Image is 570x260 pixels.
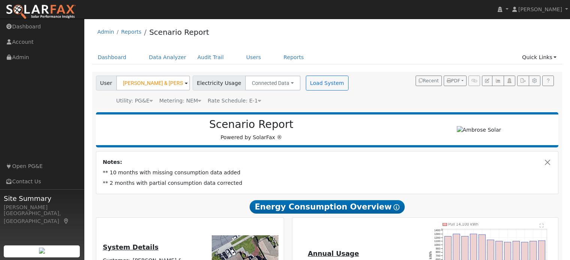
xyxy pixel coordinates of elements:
a: Reports [278,51,310,64]
strong: Notes: [103,159,122,165]
i: Show Help [393,204,399,210]
a: Scenario Report [149,28,209,37]
button: Settings [529,76,540,86]
button: Edit User [482,76,492,86]
button: Export Interval Data [517,76,529,86]
text: Pull 14,100 kWh [449,222,479,226]
img: Ambrose Solar [457,126,501,134]
text: 900 [436,247,440,250]
u: Annual Usage [308,250,359,257]
a: Dashboard [92,51,132,64]
text: 1300 [434,232,440,236]
text:  [540,223,544,228]
td: ** 10 months with missing consumption data added [102,168,553,178]
button: PDF [444,76,467,86]
text: 1200 [434,236,440,239]
a: Admin [97,29,114,35]
span: Site Summary [4,193,80,204]
img: SolarFax [6,4,76,20]
a: Quick Links [516,51,562,64]
button: Login As [504,76,515,86]
a: Users [241,51,267,64]
text: 1400 [434,229,440,232]
button: Close [544,158,552,166]
text: 700 [436,254,440,257]
input: Select a User [116,76,190,91]
a: Data Analyzer [143,51,192,64]
button: Connected Data [245,76,301,91]
text: 1000 [434,243,440,247]
a: Reports [121,29,141,35]
span: [PERSON_NAME] [518,6,562,12]
span: Alias: HE1 [208,98,261,104]
span: PDF [447,78,460,83]
a: Map [63,218,70,224]
text: 1100 [434,239,440,243]
text: kWh [429,251,433,259]
div: Metering: NEM [159,97,201,105]
button: Multi-Series Graph [492,76,504,86]
div: Powered by SolarFax ® [100,118,403,141]
div: [PERSON_NAME] [4,204,80,211]
img: retrieve [39,248,45,254]
td: ** 2 months with partial consumption data corrected [102,178,553,189]
u: System Details [103,244,159,251]
span: Energy Consumption Overview [250,200,405,214]
div: [GEOGRAPHIC_DATA], [GEOGRAPHIC_DATA] [4,209,80,225]
a: Help Link [542,76,554,86]
span: Electricity Usage [193,76,245,91]
button: Load System [306,76,349,91]
span: User [96,76,117,91]
div: Utility: PG&E [116,97,153,105]
text: 800 [436,250,440,254]
h2: Scenario Report [103,118,399,131]
button: Recent [416,76,442,86]
a: Audit Trail [192,51,229,64]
